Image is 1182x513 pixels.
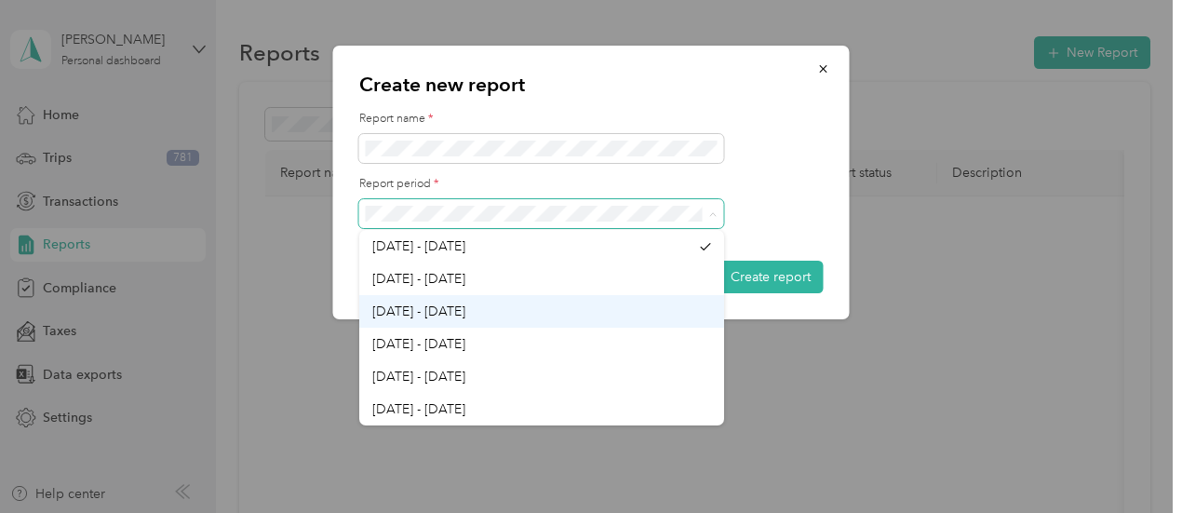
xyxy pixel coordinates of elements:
span: [DATE] - [DATE] [372,238,465,254]
label: Report name [359,111,824,128]
iframe: Everlance-gr Chat Button Frame [1078,409,1182,513]
label: Report period [359,176,824,193]
span: [DATE] - [DATE] [372,369,465,385]
span: [DATE] - [DATE] [372,304,465,319]
span: [DATE] - [DATE] [372,336,465,352]
button: Create report [718,261,824,293]
p: Create new report [359,72,824,98]
span: [DATE] - [DATE] [372,401,465,417]
span: [DATE] - [DATE] [372,271,465,287]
